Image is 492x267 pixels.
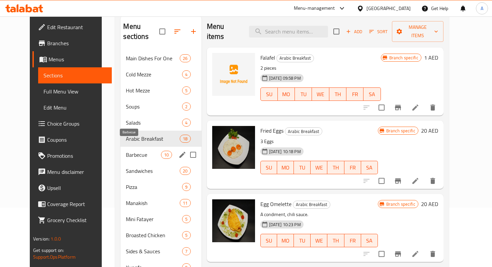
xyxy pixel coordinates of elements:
a: Grocery Checklist [32,212,112,228]
span: MO [280,89,292,99]
button: MO [277,234,294,247]
a: Coupons [32,132,112,148]
span: Select to update [375,101,389,115]
span: SU [263,236,275,246]
span: 5 [182,216,190,222]
button: WE [311,161,327,174]
span: WE [313,163,325,173]
h2: Menu items [207,21,241,42]
span: Mini Fatayer [126,215,182,223]
div: items [182,215,190,223]
button: MO [277,161,294,174]
span: Arabic Breakfast [277,54,314,62]
span: [DATE] 10:18 PM [266,148,304,155]
img: Egg Omelette [212,199,255,242]
button: SA [361,161,378,174]
a: Branches [32,35,112,51]
span: Pizza [126,183,182,191]
span: Select to update [375,174,389,188]
span: TH [330,236,341,246]
span: TH [332,89,344,99]
span: FR [347,236,358,246]
div: Arabic Breakfast [293,201,330,209]
div: items [182,183,190,191]
button: TU [294,234,311,247]
a: Promotions [32,148,112,164]
span: Add [345,28,363,36]
p: 2 pieces [260,64,381,72]
span: TU [297,236,308,246]
span: WE [315,89,326,99]
button: SA [363,87,381,101]
span: Sort items [365,26,392,37]
button: FR [344,161,361,174]
button: TU [294,161,311,174]
button: Branch-specific-item [390,246,406,262]
div: Cold Mezze4 [120,66,201,82]
span: Add item [343,26,365,37]
span: Sides & Sauces [126,247,182,255]
h6: 20 AED [421,199,438,209]
span: 4 [182,120,190,126]
button: TH [327,161,344,174]
img: Falafel [212,53,255,96]
button: TU [295,87,312,101]
span: Manakish [126,199,180,207]
span: Full Menu View [44,87,106,95]
button: Manage items [392,21,443,42]
span: Edit Restaurant [47,23,106,31]
span: FR [347,163,358,173]
span: Sections [44,71,106,79]
button: SU [260,161,277,174]
button: MO [278,87,295,101]
div: Barbecue10edit [120,147,201,163]
span: Version: [33,235,50,243]
button: WE [311,234,327,247]
span: Upsell [47,184,106,192]
span: Manage items [397,23,438,40]
span: Choice Groups [47,120,106,128]
div: items [180,167,190,175]
div: items [161,151,172,159]
span: Sort [369,28,388,36]
span: [DATE] 09:58 PM [266,75,304,81]
div: Mini Fatayer5 [120,211,201,227]
div: items [182,247,190,255]
span: Select all sections [155,24,169,39]
a: Edit Menu [38,99,112,116]
button: delete [425,246,441,262]
button: edit [177,150,187,160]
div: items [180,135,190,143]
a: Menu disclaimer [32,164,112,180]
div: Sides & Sauces7 [120,243,201,259]
span: TH [330,163,341,173]
h6: 20 AED [421,126,438,135]
span: MO [280,163,291,173]
div: Soups2 [120,98,201,115]
button: SA [361,234,378,247]
span: Falafel [260,53,275,63]
p: A condiment, chili sauce. [260,210,378,219]
div: Broasted Chicken [126,231,182,239]
span: Cold Mezze [126,70,182,78]
div: Sandwiches [126,167,180,175]
span: Arabic Breakfast [285,128,322,135]
span: Menu disclaimer [47,168,106,176]
span: 18 [180,136,190,142]
div: Arabic Breakfast [126,135,180,143]
button: SU [260,87,278,101]
a: Edit menu item [411,177,419,185]
span: SA [366,89,378,99]
button: FR [344,234,361,247]
img: Fried Eggs [212,126,255,169]
div: Salads4 [120,115,201,131]
span: 1.0.0 [51,235,61,243]
span: Fried Eggs [260,126,283,136]
button: delete [425,173,441,189]
span: Hot Mezze [126,86,182,94]
span: 2 [182,104,190,110]
span: MO [280,236,291,246]
span: Soups [126,103,182,111]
